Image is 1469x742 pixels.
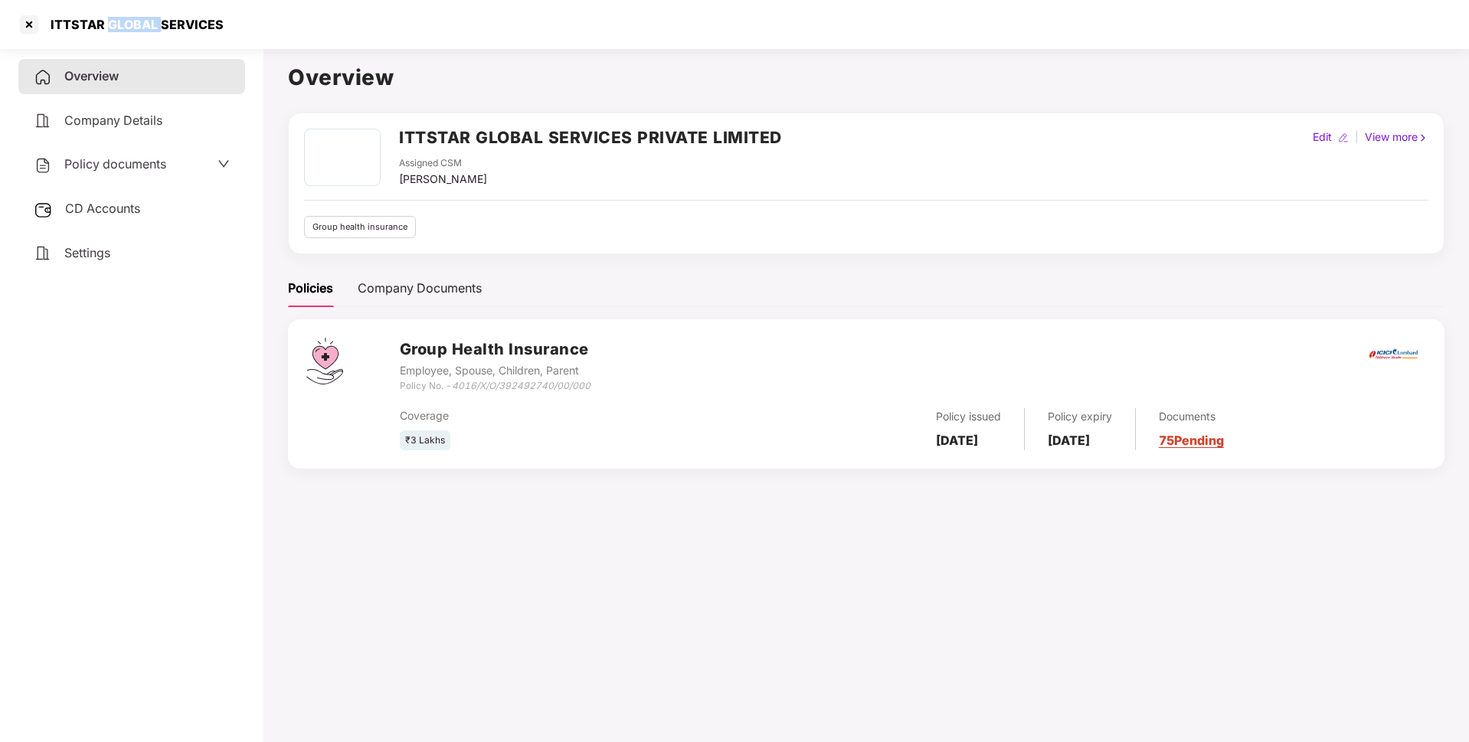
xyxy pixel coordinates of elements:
[1048,408,1112,425] div: Policy expiry
[1352,129,1362,145] div: |
[1338,132,1349,143] img: editIcon
[400,407,742,424] div: Coverage
[34,244,52,263] img: svg+xml;base64,PHN2ZyB4bWxucz0iaHR0cDovL3d3dy53My5vcmcvMjAwMC9zdmciIHdpZHRoPSIyNCIgaGVpZ2h0PSIyNC...
[400,338,591,361] h3: Group Health Insurance
[218,158,230,170] span: down
[399,156,487,171] div: Assigned CSM
[400,430,450,451] div: ₹3 Lakhs
[1418,132,1428,143] img: rightIcon
[64,113,162,128] span: Company Details
[936,408,1001,425] div: Policy issued
[34,201,53,219] img: svg+xml;base64,PHN2ZyB3aWR0aD0iMjUiIGhlaWdodD0iMjQiIHZpZXdCb3g9IjAgMCAyNSAyNCIgZmlsbD0ibm9uZSIgeG...
[400,379,591,394] div: Policy No. -
[304,216,416,238] div: Group health insurance
[306,338,343,384] img: svg+xml;base64,PHN2ZyB4bWxucz0iaHR0cDovL3d3dy53My5vcmcvMjAwMC9zdmciIHdpZHRoPSI0Ny43MTQiIGhlaWdodD...
[34,156,52,175] img: svg+xml;base64,PHN2ZyB4bWxucz0iaHR0cDovL3d3dy53My5vcmcvMjAwMC9zdmciIHdpZHRoPSIyNCIgaGVpZ2h0PSIyNC...
[34,68,52,87] img: svg+xml;base64,PHN2ZyB4bWxucz0iaHR0cDovL3d3dy53My5vcmcvMjAwMC9zdmciIHdpZHRoPSIyNCIgaGVpZ2h0PSIyNC...
[1362,129,1431,145] div: View more
[1366,345,1421,364] img: icici.png
[400,362,591,379] div: Employee, Spouse, Children, Parent
[1310,129,1335,145] div: Edit
[936,433,978,448] b: [DATE]
[288,279,333,298] div: Policies
[1048,433,1090,448] b: [DATE]
[452,380,591,391] i: 4016/X/O/392492740/00/000
[399,125,782,150] h2: ITTSTAR GLOBAL SERVICES PRIVATE LIMITED
[65,201,140,216] span: CD Accounts
[399,171,487,188] div: [PERSON_NAME]
[1159,433,1224,448] a: 75 Pending
[34,112,52,130] img: svg+xml;base64,PHN2ZyB4bWxucz0iaHR0cDovL3d3dy53My5vcmcvMjAwMC9zdmciIHdpZHRoPSIyNCIgaGVpZ2h0PSIyNC...
[358,279,482,298] div: Company Documents
[64,156,166,172] span: Policy documents
[64,68,119,83] span: Overview
[1159,408,1224,425] div: Documents
[288,60,1444,94] h1: Overview
[41,17,224,32] div: ITTSTAR GLOBAL SERVICES
[64,245,110,260] span: Settings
